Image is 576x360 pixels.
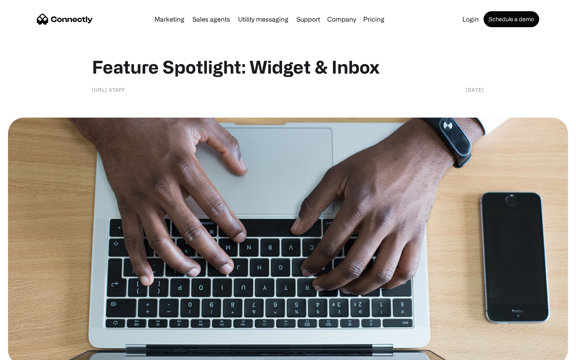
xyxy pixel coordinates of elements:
a: Sales agents [189,16,233,22]
div: [DATE] [466,86,484,94]
a: Login [459,16,482,22]
a: Support [293,16,323,22]
h1: Feature Spotlight: Widget & Inbox [92,56,484,78]
aside: Language selected: English [8,346,48,357]
a: Utility messaging [235,16,292,22]
div: [URL] staff [92,86,125,94]
ul: Language list [16,346,48,357]
a: Marketing [151,16,188,22]
a: Pricing [360,16,388,22]
div: Company [327,14,356,25]
a: Schedule a demo [484,11,539,27]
